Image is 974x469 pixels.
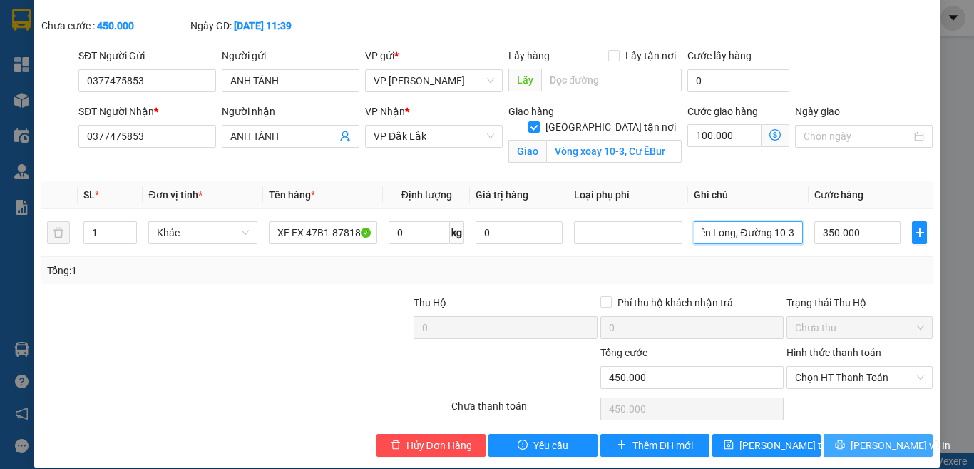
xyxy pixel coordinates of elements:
[687,106,758,117] label: Cước giao hàng
[136,84,230,133] span: Vòng xoay 10-3
[824,434,933,457] button: printer[PERSON_NAME] và In
[136,12,251,46] div: VP Đắk Lắk
[391,440,401,451] span: delete
[786,347,881,358] label: Hình thức thanh toán
[786,295,933,311] div: Trạng thái Thu Hộ
[546,140,682,163] input: Giao tận nơi
[795,367,924,388] span: Chọn HT Thanh Toán
[508,140,546,163] span: Giao
[687,69,789,92] input: Cước lấy hàng
[47,221,70,244] button: delete
[795,317,924,338] span: Chưa thu
[450,221,464,244] span: kg
[600,434,709,457] button: plusThêm ĐH mới
[401,189,452,201] span: Định lượng
[814,189,863,201] span: Cước hàng
[612,295,739,311] span: Phí thu hộ khách nhận trả
[518,440,528,451] span: exclamation-circle
[739,438,853,453] span: [PERSON_NAME] thay đổi
[12,14,34,29] span: Gửi:
[365,106,405,117] span: VP Nhận
[339,131,351,142] span: user-add
[540,119,682,135] span: [GEOGRAPHIC_DATA] tận nơi
[406,438,472,453] span: Hủy Đơn Hàng
[269,221,377,244] input: VD: Bàn, Ghế
[234,20,292,31] b: [DATE] 11:39
[148,189,202,201] span: Đơn vị tính
[804,128,911,144] input: Ngày giao
[78,104,216,119] div: SĐT Người Nhận
[136,14,170,29] span: Nhận:
[12,46,126,64] div: ANH TÁNH
[190,18,337,34] div: Ngày GD:
[508,50,550,61] span: Lấy hàng
[687,50,752,61] label: Cước lấy hàng
[222,104,359,119] div: Người nhận
[835,440,845,451] span: printer
[450,398,599,423] div: Chưa thanh toán
[632,438,693,453] span: Thêm ĐH mới
[694,221,802,244] input: Ghi Chú
[414,297,446,308] span: Thu Hộ
[374,70,494,91] span: VP Hồ Chí Minh
[541,69,682,91] input: Dọc đường
[508,69,541,91] span: Lấy
[617,440,627,451] span: plus
[712,434,821,457] button: save[PERSON_NAME] thay đổi
[136,64,251,84] div: 0377475853
[376,434,486,457] button: deleteHủy Đơn Hàng
[769,129,781,141] span: dollar-circle
[851,438,950,453] span: [PERSON_NAME] và In
[12,64,126,84] div: 0377475853
[374,126,494,147] span: VP Đắk Lắk
[365,48,503,64] div: VP gửi
[600,347,647,358] span: Tổng cước
[157,222,248,243] span: Khác
[78,48,216,64] div: SĐT Người Gửi
[488,434,598,457] button: exclamation-circleYêu cầu
[724,440,734,451] span: save
[41,18,188,34] div: Chưa cước :
[795,106,840,117] label: Ngày giao
[476,189,528,201] span: Giá trị hàng
[688,181,808,209] th: Ghi chú
[12,12,126,46] div: VP [PERSON_NAME]
[136,91,155,106] span: TC:
[568,181,688,209] th: Loại phụ phí
[47,263,377,278] div: Tổng: 1
[687,124,762,147] input: Cước giao hàng
[533,438,568,453] span: Yêu cầu
[83,189,95,201] span: SL
[913,227,926,238] span: plus
[136,46,251,64] div: ANH TÁNH
[97,20,134,31] b: 450.000
[222,48,359,64] div: Người gửi
[269,189,315,201] span: Tên hàng
[912,221,927,244] button: plus
[620,48,682,64] span: Lấy tận nơi
[508,106,554,117] span: Giao hàng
